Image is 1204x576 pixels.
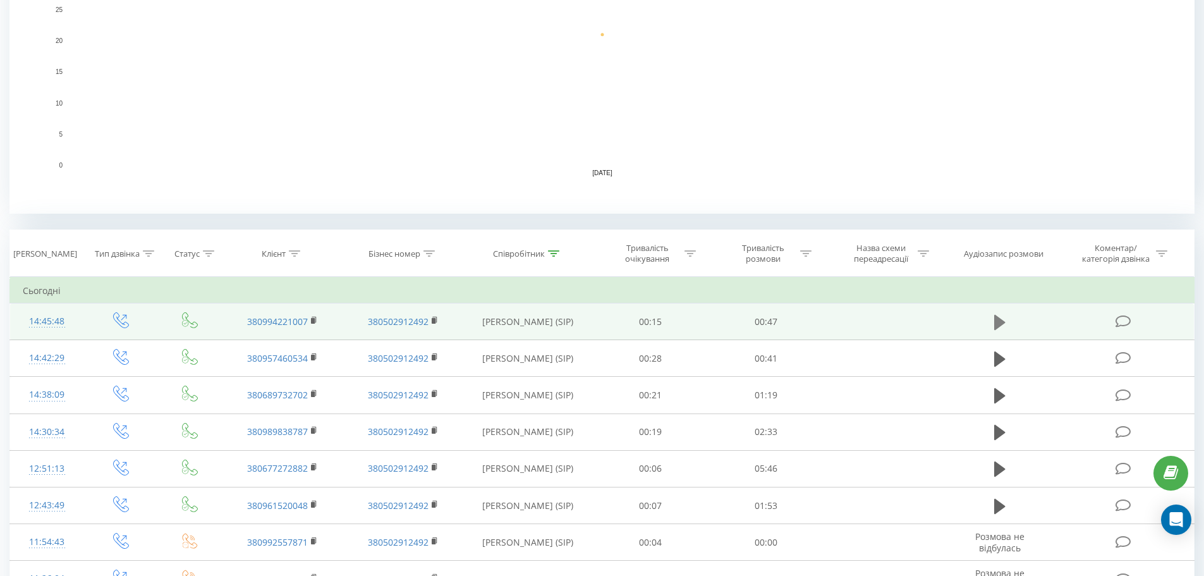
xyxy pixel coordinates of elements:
[368,499,429,512] a: 380502912492
[56,69,63,76] text: 15
[975,530,1025,554] span: Розмова не відбулась
[368,462,429,474] a: 380502912492
[593,524,708,561] td: 00:04
[10,278,1195,303] td: Сьогодні
[56,100,63,107] text: 10
[95,248,140,259] div: Тип дзвінка
[368,248,420,259] div: Бізнес номер
[23,457,71,481] div: 12:51:13
[247,536,308,548] a: 380992557871
[708,340,824,377] td: 00:41
[463,377,593,414] td: [PERSON_NAME] (SIP)
[847,243,915,264] div: Назва схеми переадресації
[463,487,593,524] td: [PERSON_NAME] (SIP)
[368,352,429,364] a: 380502912492
[262,248,286,259] div: Клієнт
[708,487,824,524] td: 01:53
[463,524,593,561] td: [PERSON_NAME] (SIP)
[463,450,593,487] td: [PERSON_NAME] (SIP)
[593,487,708,524] td: 00:07
[593,450,708,487] td: 00:06
[708,450,824,487] td: 05:46
[614,243,681,264] div: Тривалість очікування
[593,414,708,450] td: 00:19
[247,426,308,438] a: 380989838787
[247,389,308,401] a: 380689732702
[964,248,1043,259] div: Аудіозапис розмови
[593,303,708,340] td: 00:15
[247,499,308,512] a: 380961520048
[368,536,429,548] a: 380502912492
[247,352,308,364] a: 380957460534
[729,243,797,264] div: Тривалість розмови
[247,462,308,474] a: 380677272882
[59,131,63,138] text: 5
[23,420,71,444] div: 14:30:34
[463,340,593,377] td: [PERSON_NAME] (SIP)
[708,414,824,450] td: 02:33
[23,309,71,334] div: 14:45:48
[368,389,429,401] a: 380502912492
[463,414,593,450] td: [PERSON_NAME] (SIP)
[56,6,63,13] text: 25
[368,426,429,438] a: 380502912492
[708,524,824,561] td: 00:00
[1161,505,1191,535] div: Open Intercom Messenger
[174,248,200,259] div: Статус
[593,340,708,377] td: 00:28
[592,169,612,176] text: [DATE]
[23,493,71,518] div: 12:43:49
[593,377,708,414] td: 00:21
[13,248,77,259] div: [PERSON_NAME]
[23,346,71,371] div: 14:42:29
[56,37,63,44] text: 20
[1079,243,1153,264] div: Коментар/категорія дзвінка
[493,248,545,259] div: Співробітник
[59,162,63,169] text: 0
[23,530,71,555] div: 11:54:43
[463,303,593,340] td: [PERSON_NAME] (SIP)
[23,383,71,407] div: 14:38:09
[368,316,429,328] a: 380502912492
[708,377,824,414] td: 01:19
[247,316,308,328] a: 380994221007
[708,303,824,340] td: 00:47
